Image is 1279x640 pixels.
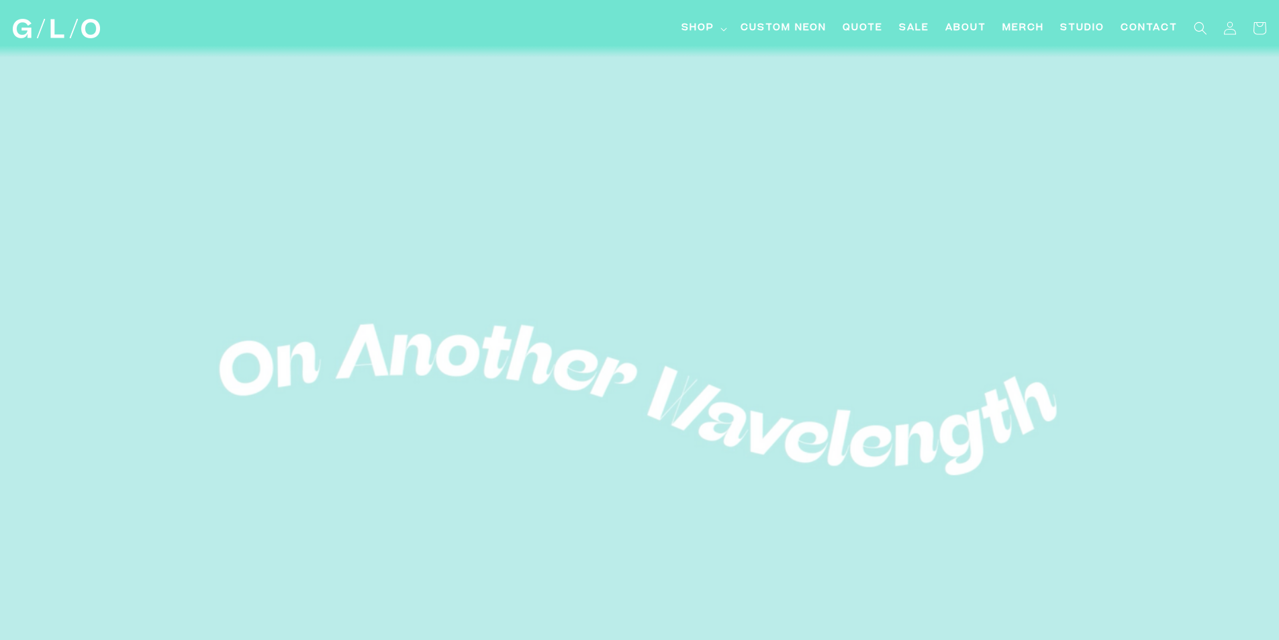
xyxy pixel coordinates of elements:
a: Contact [1112,13,1186,44]
a: Quote [835,13,891,44]
a: Merch [994,13,1052,44]
span: Merch [1002,21,1044,36]
span: About [945,21,986,36]
img: GLO Studio [13,19,100,38]
a: Custom Neon [732,13,835,44]
a: SALE [891,13,937,44]
span: Quote [843,21,883,36]
span: Custom Neon [741,21,826,36]
summary: Search [1186,13,1215,43]
a: GLO Studio [8,14,105,44]
a: Studio [1052,13,1112,44]
span: Contact [1121,21,1178,36]
a: About [937,13,994,44]
span: Studio [1060,21,1104,36]
span: SALE [899,21,929,36]
span: Shop [681,21,714,36]
summary: Shop [673,13,732,44]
